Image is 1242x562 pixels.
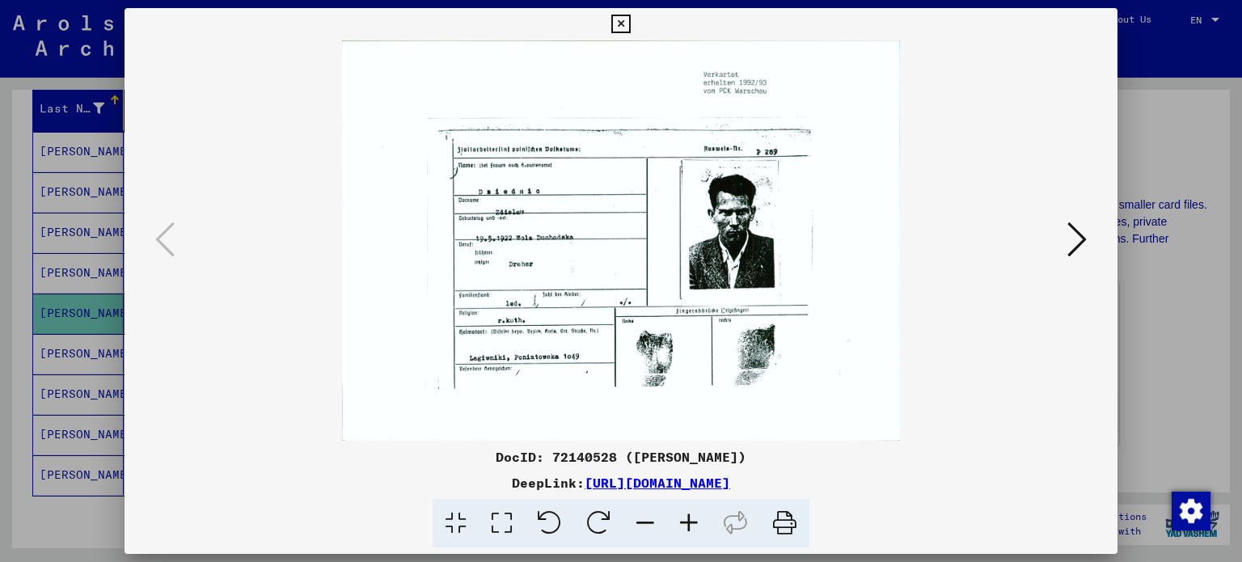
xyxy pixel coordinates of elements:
[585,475,730,491] a: [URL][DOMAIN_NAME]
[125,447,1118,467] div: DocID: 72140528 ([PERSON_NAME])
[1171,491,1210,530] div: Change consent
[1172,492,1210,530] img: Change consent
[125,473,1118,492] div: DeepLink:
[180,40,1063,441] img: 001.jpg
